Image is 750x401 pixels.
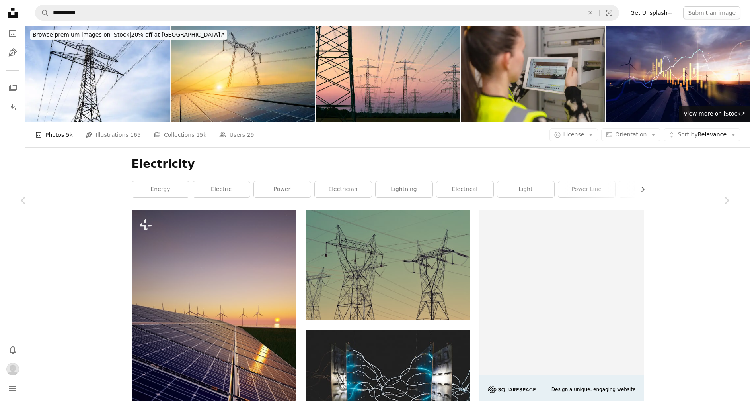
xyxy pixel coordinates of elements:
[5,361,21,377] button: Profile
[600,5,619,20] button: Visual search
[193,181,250,197] a: electric
[316,26,460,122] img: High voltage transmission tower
[25,26,232,45] a: Browse premium images on iStock|20% off at [GEOGRAPHIC_DATA]↗
[33,31,225,38] span: 20% off at [GEOGRAPHIC_DATA] ↗
[5,26,21,41] a: Photos
[132,353,296,360] a: a solar panel with wind turbines in the background
[376,181,432,197] a: lightning
[254,181,311,197] a: power
[5,342,21,358] button: Notifications
[625,6,677,19] a: Get Unsplash+
[35,5,49,20] button: Search Unsplash
[132,181,189,197] a: energy
[5,99,21,115] a: Download History
[306,381,470,388] a: two square blue LED lights
[635,181,644,197] button: scroll list to the right
[196,130,206,139] span: 15k
[5,380,21,396] button: Menu
[6,363,19,375] img: Avatar of user jonas Andrén
[601,128,660,141] button: Orientation
[35,5,619,21] form: Find visuals sitewide
[5,80,21,96] a: Collections
[130,130,141,139] span: 165
[132,157,644,171] h1: Electricity
[606,26,750,122] img: Green energy in full development.Increase in electricity prices on the world market.
[497,181,554,197] a: light
[461,26,605,122] img: Female technician using digital tablet and fixing electric panel in home
[615,131,647,138] span: Orientation
[247,130,254,139] span: 29
[582,5,599,20] button: Clear
[664,128,740,141] button: Sort byRelevance
[436,181,493,197] a: electrical
[679,106,750,122] a: View more on iStock↗
[678,131,727,139] span: Relevance
[551,386,636,393] span: Design a unique, engaging website
[488,386,536,393] img: file-1705255347840-230a6ab5bca9image
[683,6,740,19] button: Submit an image
[702,162,750,239] a: Next
[33,31,131,38] span: Browse premium images on iStock |
[315,181,372,197] a: electrician
[306,210,470,320] img: black transmission towers under green sky
[549,128,598,141] button: License
[684,110,745,117] span: View more on iStock ↗
[306,261,470,269] a: black transmission towers under green sky
[563,131,584,138] span: License
[678,131,697,138] span: Sort by
[25,26,170,122] img: Elektriciteitsmast met wit-blauwe lucht
[154,122,206,147] a: Collections 15k
[171,26,315,122] img: High voltage pylons with electric power lines transfering electricity from solar photovoltaic sel...
[619,181,676,197] a: light bulb
[219,122,254,147] a: Users 29
[86,122,141,147] a: Illustrations 165
[558,181,615,197] a: power line
[5,45,21,61] a: Illustrations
